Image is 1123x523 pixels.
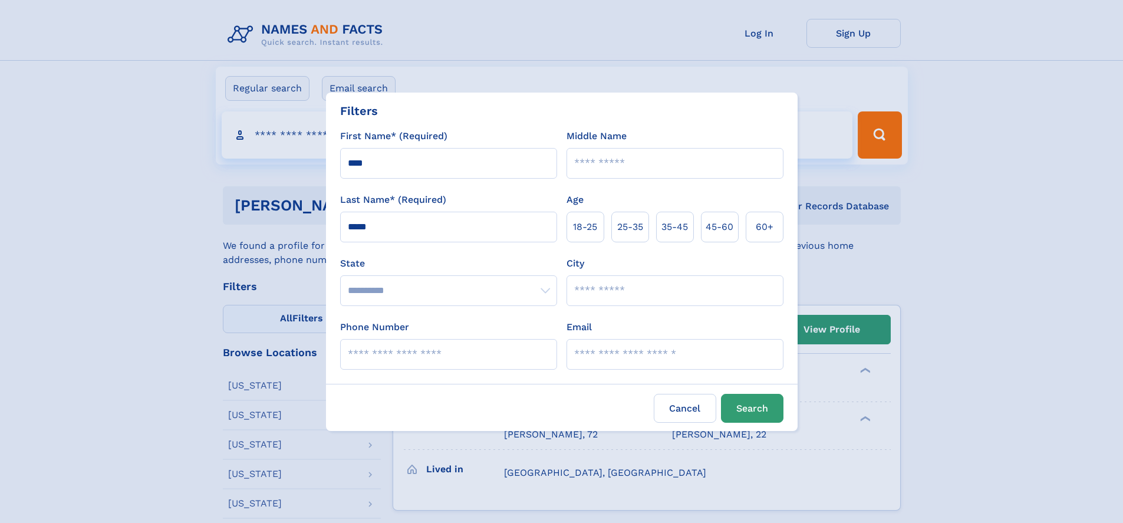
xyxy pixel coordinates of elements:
button: Search [721,394,783,423]
span: 60+ [756,220,773,234]
span: 18‑25 [573,220,597,234]
label: Email [567,320,592,334]
label: First Name* (Required) [340,129,447,143]
label: Age [567,193,584,207]
span: 45‑60 [706,220,733,234]
label: City [567,256,584,271]
label: Cancel [654,394,716,423]
label: Last Name* (Required) [340,193,446,207]
label: State [340,256,557,271]
span: 25‑35 [617,220,643,234]
label: Phone Number [340,320,409,334]
div: Filters [340,102,378,120]
span: 35‑45 [661,220,688,234]
label: Middle Name [567,129,627,143]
